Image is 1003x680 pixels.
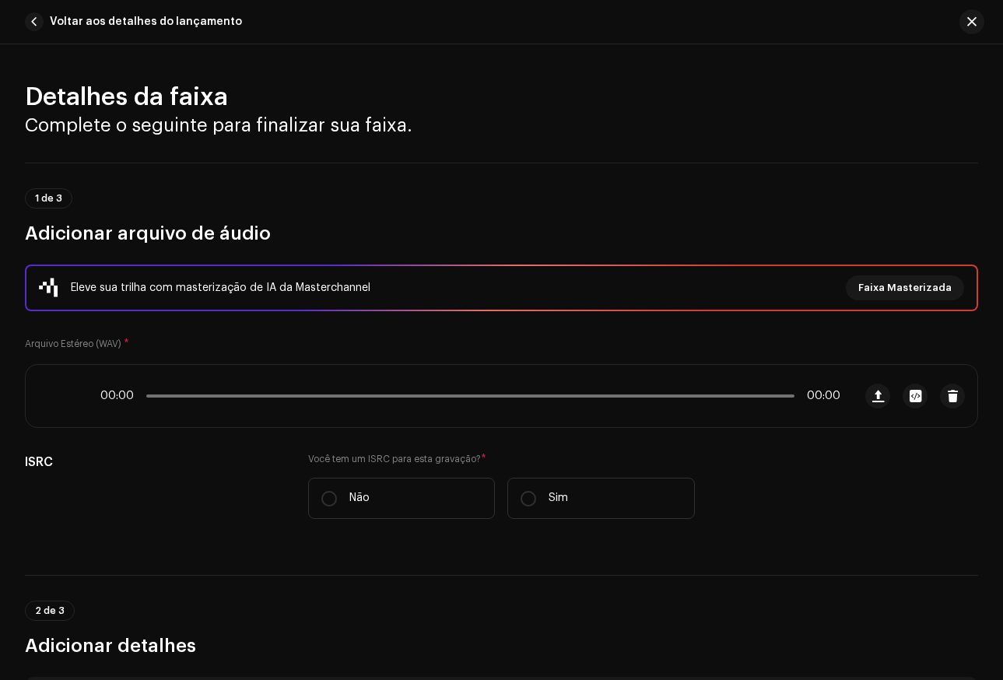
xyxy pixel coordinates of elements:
[846,275,964,300] button: Faixa Masterizada
[801,390,840,402] span: 00:00
[349,490,370,506] p: Não
[549,490,568,506] p: Sim
[25,453,283,471] h5: ISRC
[25,113,978,138] h3: Complete o seguinte para finalizar sua faixa.
[25,221,978,246] h3: Adicionar arquivo de áudio
[25,82,978,113] h2: Detalhes da faixa
[308,453,696,465] label: Você tem um ISRC para esta gravação?
[71,279,370,297] div: Eleve sua trilha com masterização de IA da Masterchannel
[858,272,952,303] span: Faixa Masterizada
